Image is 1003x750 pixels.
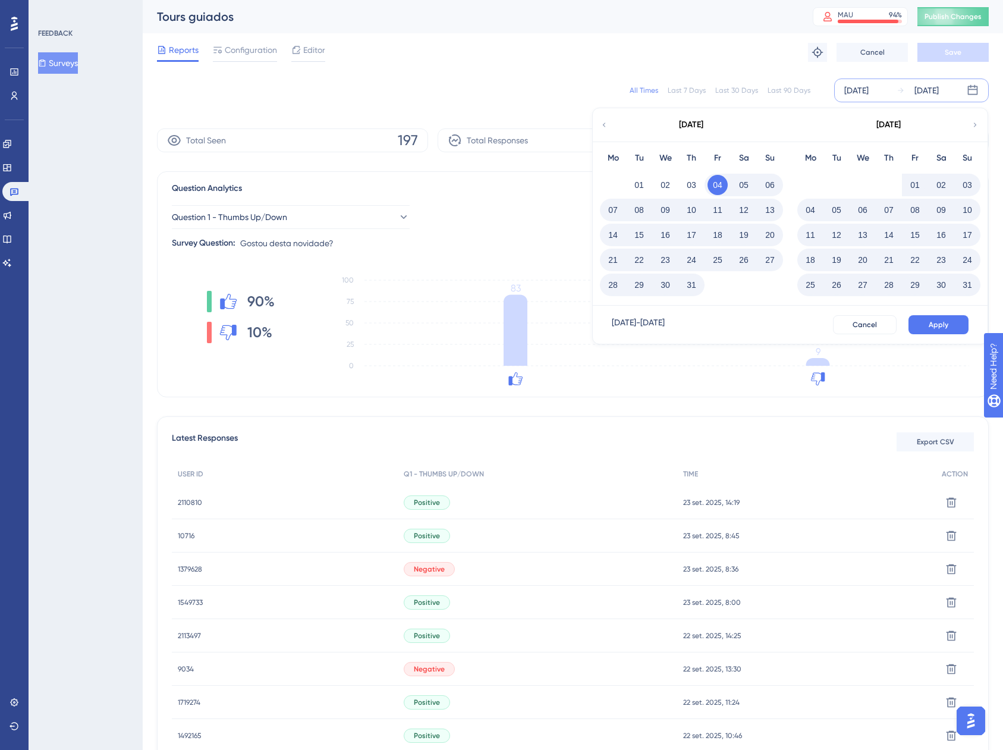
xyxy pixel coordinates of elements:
span: Need Help? [28,3,74,17]
div: 94 % [889,10,902,20]
span: Editor [303,43,325,57]
button: 10 [957,200,977,220]
div: We [652,151,678,165]
button: 10 [681,200,702,220]
div: Th [876,151,902,165]
span: Gostou desta novidade? [240,236,334,250]
span: 1549733 [178,598,203,607]
div: Last 7 Days [668,86,706,95]
div: Last 90 Days [768,86,810,95]
button: 14 [603,225,623,245]
button: 20 [853,250,873,270]
button: 31 [957,275,977,295]
div: We [850,151,876,165]
button: 26 [826,275,847,295]
span: 23 set. 2025, 8:45 [683,531,740,541]
iframe: UserGuiding AI Assistant Launcher [953,703,989,739]
button: 31 [681,275,702,295]
span: 23 set. 2025, 14:19 [683,498,740,507]
button: 12 [734,200,754,220]
button: Cancel [833,315,897,334]
button: 08 [629,200,649,220]
span: Configuration [225,43,277,57]
span: TIME [683,469,698,479]
span: 22 set. 2025, 13:30 [683,664,741,674]
button: 17 [957,225,977,245]
button: 19 [734,225,754,245]
button: 29 [905,275,925,295]
button: 15 [905,225,925,245]
span: Positive [414,498,440,507]
button: 30 [931,275,951,295]
button: 02 [655,175,675,195]
button: Apply [908,315,969,334]
button: 18 [800,250,820,270]
div: Mo [600,151,626,165]
tspan: 50 [345,319,354,327]
div: Sa [731,151,757,165]
tspan: 83 [511,283,521,294]
span: Positive [414,731,440,740]
div: [DATE] [679,118,703,132]
button: 25 [708,250,728,270]
div: Fr [705,151,731,165]
button: 21 [879,250,899,270]
tspan: 100 [342,276,354,284]
button: Question 1 - Thumbs Up/Down [172,205,410,229]
div: Last 30 Days [715,86,758,95]
button: 16 [655,225,675,245]
div: [DATE] [876,118,901,132]
button: 27 [853,275,873,295]
span: 1492165 [178,731,202,740]
button: 07 [879,200,899,220]
div: [DATE] [914,83,939,98]
button: 08 [905,200,925,220]
button: 29 [629,275,649,295]
button: 11 [800,225,820,245]
span: 9034 [178,664,194,674]
button: 25 [800,275,820,295]
button: 09 [655,200,675,220]
div: MAU [838,10,853,20]
button: 05 [734,175,754,195]
button: 07 [603,200,623,220]
span: Negative [414,664,445,674]
button: 19 [826,250,847,270]
button: 20 [760,225,780,245]
div: Su [757,151,783,165]
button: 14 [879,225,899,245]
button: 03 [681,175,702,195]
div: Su [954,151,980,165]
button: Publish Changes [917,7,989,26]
span: Export CSV [917,437,954,447]
span: 90% [247,292,275,311]
span: 23 set. 2025, 8:00 [683,598,741,607]
button: 23 [931,250,951,270]
tspan: 9 [816,346,820,357]
button: 03 [957,175,977,195]
span: 197 [398,131,418,150]
span: 23 set. 2025, 8:36 [683,564,738,574]
div: Tu [823,151,850,165]
span: Total Responses [467,133,528,148]
button: 06 [853,200,873,220]
span: Cancel [853,320,877,330]
button: 02 [931,175,951,195]
button: Cancel [837,43,908,62]
button: 22 [905,250,925,270]
button: 28 [879,275,899,295]
div: [DATE] - [DATE] [612,315,665,334]
div: [DATE] [844,83,869,98]
div: Survey Question: [172,236,235,250]
button: Export CSV [897,432,974,451]
div: Th [678,151,705,165]
button: 13 [853,225,873,245]
button: 21 [603,250,623,270]
button: 13 [760,200,780,220]
button: 06 [760,175,780,195]
button: 09 [931,200,951,220]
span: Apply [929,320,948,330]
div: FEEDBACK [38,29,73,38]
